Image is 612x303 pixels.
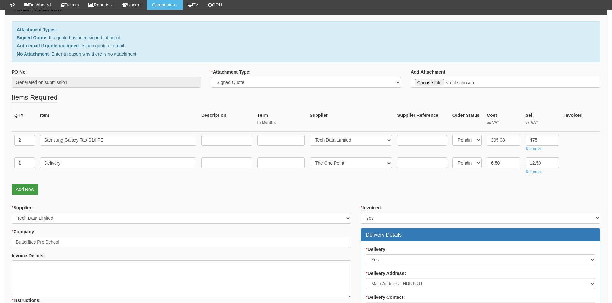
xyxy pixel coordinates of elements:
th: Cost [484,109,523,132]
p: - Enter a reason why there is no attachment. [17,51,595,57]
th: Supplier [307,109,395,132]
p: - Attach quote or email. [17,43,595,49]
label: PO No: [12,69,27,75]
label: Delivery Contact: [366,294,405,300]
a: Add Row [12,184,38,195]
th: Term [255,109,307,132]
label: Supplier: [12,205,33,211]
a: Remove [526,169,542,174]
th: Sell [523,109,562,132]
th: Supplier Reference [395,109,450,132]
th: Description [199,109,255,132]
label: Attachment Type: [211,69,251,75]
b: Auth email if quote unsigned [17,43,79,48]
legend: Items Required [12,93,57,103]
b: Attachment Types: [17,27,57,32]
b: No Attachment [17,51,49,56]
label: Delivery Address: [366,270,406,277]
label: Delivery: [366,246,387,253]
th: Order Status [450,109,484,132]
label: Invoiced: [361,205,382,211]
th: Item [37,109,199,132]
p: - If a quote has been signed, attach it. [17,35,595,41]
label: Add Attachment: [411,69,447,75]
small: In Months [257,120,305,126]
small: ex VAT [487,120,520,126]
h3: Delivery Details [366,232,595,238]
small: ex VAT [526,120,559,126]
th: QTY [12,109,37,132]
label: Company: [12,228,35,235]
th: Invoiced [562,109,600,132]
a: Remove [526,146,542,151]
b: Signed Quote [17,35,46,40]
label: Invoice Details: [12,252,45,259]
